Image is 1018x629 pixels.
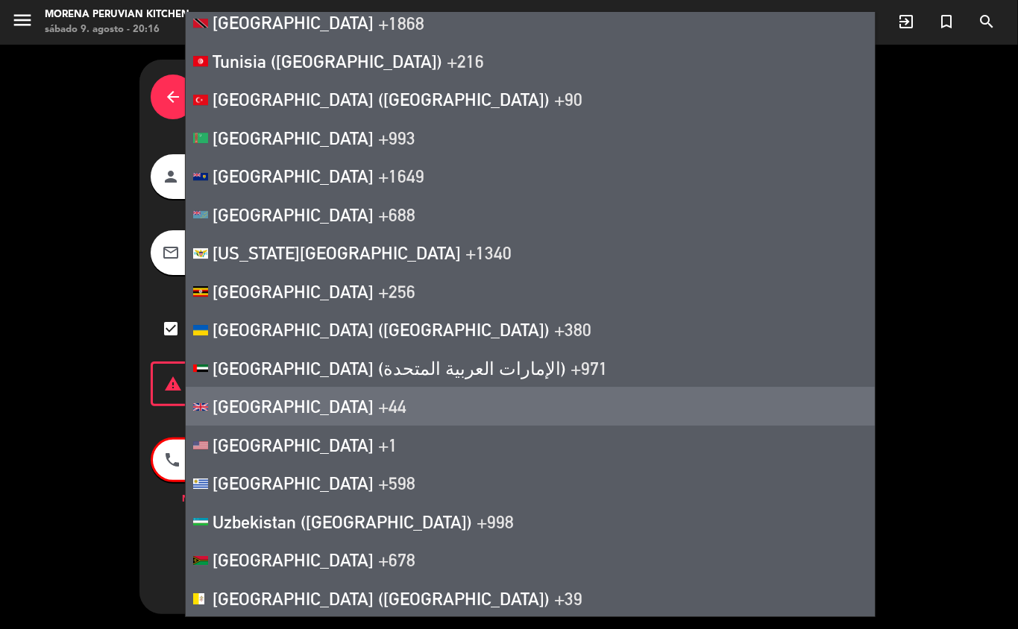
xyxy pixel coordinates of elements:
span: [GEOGRAPHIC_DATA] ([GEOGRAPHIC_DATA]) [213,588,550,609]
span: +1340 [465,242,512,263]
span: +44 [378,396,406,417]
span: Uzbekistan ([GEOGRAPHIC_DATA]) [213,511,472,532]
span: [GEOGRAPHIC_DATA] [213,434,374,455]
span: [GEOGRAPHIC_DATA] [213,549,374,570]
i: exit_to_app [897,13,915,31]
div: Número de teléfono inválido [151,493,613,508]
div: Datos del cliente [151,71,613,123]
span: [GEOGRAPHIC_DATA] ([GEOGRAPHIC_DATA]) [213,319,550,340]
span: [GEOGRAPHIC_DATA] [213,204,374,225]
span: [GEOGRAPHIC_DATA] ([GEOGRAPHIC_DATA]) [213,89,550,110]
i: arrow_back [164,88,182,106]
span: [GEOGRAPHIC_DATA] [213,396,374,417]
span: +256 [378,281,415,302]
span: +90 [554,89,582,110]
span: +380 [554,319,591,340]
span: [GEOGRAPHIC_DATA] (‫الإمارات العربية المتحدة‬‎) [213,358,566,379]
i: phone [163,451,181,469]
span: +1 [378,434,398,455]
i: menu [11,9,34,31]
span: [GEOGRAPHIC_DATA] [213,472,374,493]
span: +971 [571,358,608,379]
span: +39 [554,588,582,609]
span: [US_STATE][GEOGRAPHIC_DATA] [213,242,461,263]
span: +1649 [378,165,424,186]
i: check_box [162,320,180,338]
div: sábado 9. agosto - 20:16 [45,22,189,37]
span: +993 [378,127,415,148]
span: [GEOGRAPHIC_DATA] [213,281,374,302]
span: [GEOGRAPHIC_DATA] [213,165,374,186]
i: search [978,13,996,31]
span: [GEOGRAPHIC_DATA] [213,127,374,148]
i: turned_in_not [937,13,955,31]
i: warning [153,375,193,393]
div: EL CLIENTE NO RECIBIRÁ ALERTAS NI RECORDATORIOS [151,361,613,406]
span: +598 [378,472,415,493]
span: +688 [378,204,415,225]
span: +998 [477,511,514,532]
div: Morena Peruvian Kitchen [45,7,189,22]
button: menu [11,9,34,37]
span: +678 [378,549,415,570]
span: +216 [447,51,484,72]
i: person [162,168,180,186]
i: mail_outline [162,244,180,262]
span: Tunisia (‫[GEOGRAPHIC_DATA]‬‎) [213,51,442,72]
